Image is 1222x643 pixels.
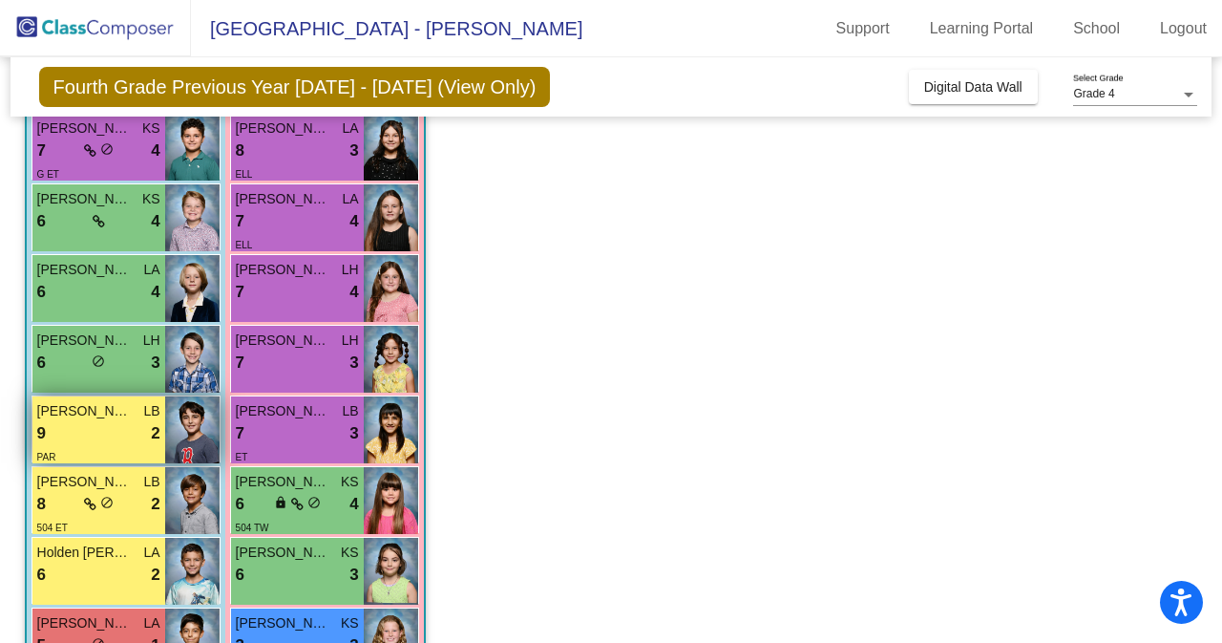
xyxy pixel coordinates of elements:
[143,472,159,492] span: LB
[37,189,133,209] span: [PERSON_NAME]
[1058,13,1135,44] a: School
[342,260,359,280] span: LH
[342,401,358,421] span: LB
[37,563,46,588] span: 6
[37,118,133,139] span: [PERSON_NAME]
[236,118,331,139] span: [PERSON_NAME]
[349,209,358,234] span: 4
[924,79,1022,95] span: Digital Data Wall
[1145,13,1222,44] a: Logout
[342,189,358,209] span: LA
[342,118,358,139] span: LA
[37,613,133,633] span: [PERSON_NAME]
[274,496,287,509] span: lock
[37,543,133,563] span: Holden [PERSON_NAME]
[143,613,159,633] span: LA
[236,331,331,351] span: [PERSON_NAME]
[349,492,358,517] span: 4
[37,452,56,462] span: PAR
[236,351,244,375] span: 7
[341,472,359,492] span: KS
[236,613,331,633] span: [PERSON_NAME]
[236,139,244,163] span: 8
[236,543,331,563] span: [PERSON_NAME]
[349,421,358,446] span: 3
[37,209,46,234] span: 6
[236,472,331,492] span: [PERSON_NAME]
[236,209,244,234] span: 7
[37,260,133,280] span: [PERSON_NAME]
[37,421,46,446] span: 9
[342,331,359,351] span: LH
[915,13,1049,44] a: Learning Portal
[151,421,159,446] span: 2
[37,523,68,533] span: 504 ET
[821,13,905,44] a: Support
[151,351,159,375] span: 3
[236,401,331,421] span: [PERSON_NAME]
[151,280,159,305] span: 4
[37,139,46,163] span: 7
[143,543,159,563] span: LA
[37,472,133,492] span: [PERSON_NAME]
[191,13,582,44] span: [GEOGRAPHIC_DATA] - [PERSON_NAME]
[236,240,253,250] span: ELL
[236,563,244,588] span: 6
[349,351,358,375] span: 3
[151,139,159,163] span: 4
[341,543,359,563] span: KS
[92,354,105,368] span: do_not_disturb_alt
[349,563,358,588] span: 3
[151,209,159,234] span: 4
[151,492,159,517] span: 2
[236,280,244,305] span: 7
[37,492,46,517] span: 8
[236,189,331,209] span: [PERSON_NAME]
[151,563,159,588] span: 2
[143,401,159,421] span: LB
[37,280,46,305] span: 6
[37,169,59,180] span: G ET
[349,280,358,305] span: 4
[142,118,160,139] span: KS
[341,613,359,633] span: KS
[236,523,269,533] span: 504 TW
[39,67,551,107] span: Fourth Grade Previous Year [DATE] - [DATE] (View Only)
[236,452,248,462] span: ET
[143,331,160,351] span: LH
[1073,87,1114,100] span: Grade 4
[100,496,114,509] span: do_not_disturb_alt
[37,331,133,351] span: [PERSON_NAME]
[37,401,133,421] span: [PERSON_NAME]
[236,260,331,280] span: [PERSON_NAME]
[349,139,358,163] span: 3
[236,169,253,180] span: ELL
[909,70,1038,104] button: Digital Data Wall
[143,260,159,280] span: LA
[307,496,321,509] span: do_not_disturb_alt
[37,351,46,375] span: 6
[236,421,244,446] span: 7
[236,492,244,517] span: 6
[100,142,114,156] span: do_not_disturb_alt
[142,189,160,209] span: KS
